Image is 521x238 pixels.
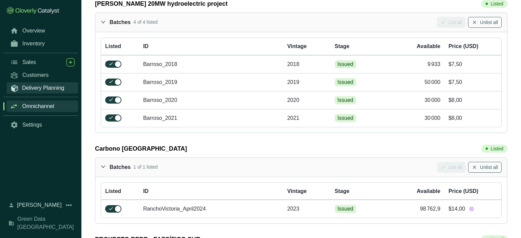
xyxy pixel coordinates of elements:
button: Unlist all [468,17,502,28]
div: 30 000 [424,96,440,104]
span: Price (USD) [448,188,478,194]
th: Vintage [283,183,331,200]
td: Barroso_2020 [139,91,283,109]
section: $8,00 [448,114,497,122]
span: Available [417,188,441,194]
p: 4 of 4 listed [133,19,158,26]
span: Unlist all [480,19,498,26]
td: 2018 [283,55,331,73]
span: expanded [101,164,105,169]
th: Available [387,38,444,55]
td: Barroso_2021 [139,109,283,127]
p: Listed [491,0,503,7]
span: Vintage [287,188,307,194]
span: Customers [22,72,49,79]
p: Batches [110,19,131,26]
p: Issued [337,114,353,122]
a: Omnichannel [6,101,78,112]
p: Batches [110,164,131,171]
span: ID [143,188,149,194]
th: Available [387,183,444,200]
span: Delivery Planning [22,85,64,91]
span: Available [417,43,441,49]
span: Omnichannel [22,103,54,110]
p: 1 of 1 listed [133,164,158,171]
a: Customers [7,69,78,81]
p: Listed [491,145,503,152]
span: Price (USD) [448,43,478,49]
td: RanchoVictoria_April2024 [139,200,283,218]
section: $8,00 [448,96,497,104]
td: 2023 [283,200,331,218]
a: Barroso_2018 [143,61,177,67]
a: Inventory [7,38,78,49]
th: Listed [101,183,139,200]
div: 50 000 [424,79,440,86]
p: Issued [337,205,353,213]
div: expanded [101,162,110,172]
section: $14,00 [448,205,497,213]
span: Inventory [22,40,45,47]
div: 9 933 [427,61,440,68]
th: Stage [331,38,388,55]
a: Delivery Planning [7,82,78,93]
section: $7,50 [448,79,497,86]
th: Stage [331,183,388,200]
p: Issued [337,79,353,86]
td: Barroso_2018 [139,55,283,73]
span: ID [143,43,149,49]
span: [PERSON_NAME] [17,201,62,209]
p: Issued [337,61,353,68]
th: Vintage [283,38,331,55]
td: Barroso_2019 [139,73,283,91]
span: Stage [335,188,350,194]
a: Carbono [GEOGRAPHIC_DATA] [95,144,187,153]
th: Listed [101,38,139,55]
div: 30 000 [424,114,440,122]
span: Stage [335,43,350,49]
span: Settings [22,122,42,128]
a: Barroso_2020 [143,97,177,103]
a: Sales [7,57,78,68]
td: 2021 [283,109,331,127]
div: expanded [101,17,110,27]
span: Vintage [287,43,307,49]
section: $7,50 [448,61,497,68]
a: Overview [7,25,78,37]
span: Green Data [GEOGRAPHIC_DATA] [17,215,75,231]
a: RanchoVictoria_April2024 [143,206,206,212]
a: Barroso_2021 [143,115,177,121]
p: Issued [337,96,353,104]
th: ID [139,183,283,200]
a: Settings [7,119,78,131]
td: 2019 [283,73,331,91]
span: Listed [105,188,121,194]
span: Listed [105,43,121,49]
button: Unlist all [468,162,502,173]
td: 2020 [283,91,331,109]
span: Sales [22,59,36,66]
th: ID [139,38,283,55]
span: expanded [101,20,105,24]
a: Barroso_2019 [143,79,177,85]
div: 98 762,9 [420,205,440,213]
span: Unlist all [480,164,498,171]
span: Overview [22,27,45,34]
